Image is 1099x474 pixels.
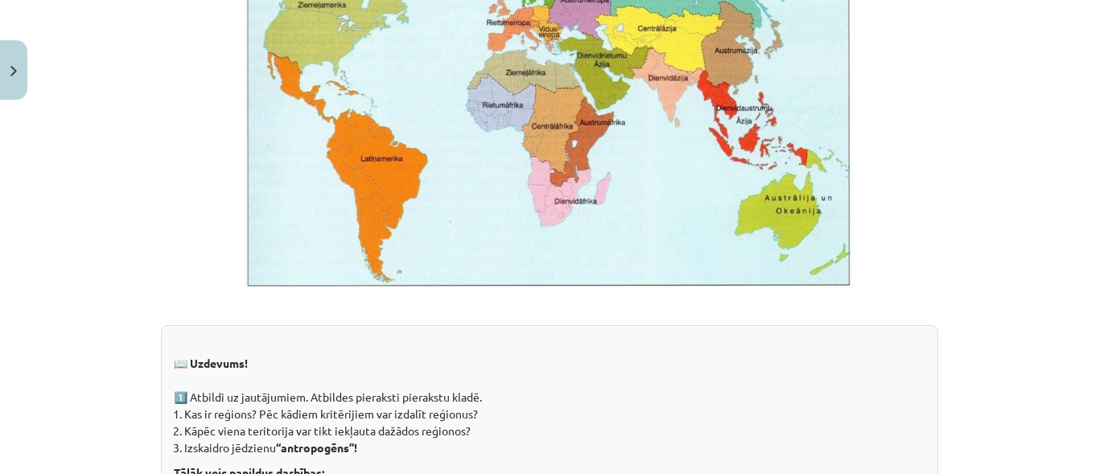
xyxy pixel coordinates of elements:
li: Kas ir reģions? Pēc kādiem kritērijiem var izdalīt reģionus? [184,406,925,422]
li: Izskaidro jēdzienu [184,439,925,456]
li: Kāpēc viena teritorija var tikt iekļauta dažādos reģionos? [184,422,925,439]
img: icon-close-lesson-0947bae3869378f0d4975bcd49f059093ad1ed9edebbc8119c70593378902aed.svg [10,66,17,76]
strong: 📖 Uzdevums! [174,356,248,370]
strong: “antropogēns”! [276,440,357,455]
